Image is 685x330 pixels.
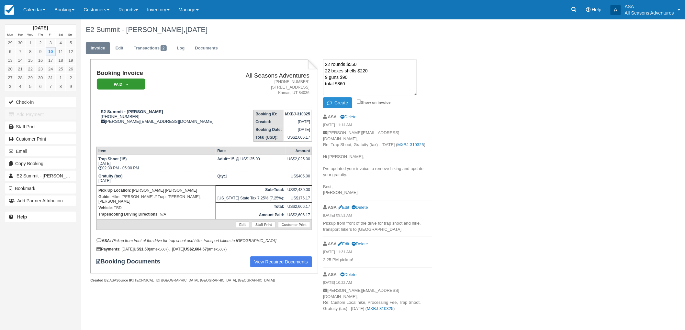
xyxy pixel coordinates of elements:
button: Add Partner Attribution [5,196,76,206]
a: Paid [96,78,143,90]
a: MXBJ-310325 [367,306,393,311]
h2: All Seasons Adventures [235,72,309,79]
span: Help [592,7,601,12]
a: Staff Print [252,221,275,228]
a: 8 [25,47,35,56]
div: ASA [TECHNICAL_ID] ([GEOGRAPHIC_DATA], [GEOGRAPHIC_DATA], [GEOGRAPHIC_DATA]) [90,278,318,283]
th: Rate [216,147,286,155]
a: E2 Summit - [PERSON_NAME] and [PERSON_NAME] [5,171,76,181]
strong: Trap Shoot (15) [98,157,127,161]
a: 14 [15,56,25,65]
i: Help [586,7,590,12]
strong: Guide [98,195,109,199]
button: Check-in [5,97,76,107]
a: 1 [56,73,66,82]
p: [PERSON_NAME][EMAIL_ADDRESS][DOMAIN_NAME], Re: Custom Local hike, Processing Fee, Trap Shoot, Gra... [323,288,432,330]
button: Email [5,146,76,156]
em: [DATE] 10:22 AM [323,280,432,287]
div: US$405.00 [287,174,310,184]
button: Copy Booking [5,158,76,169]
p: [PERSON_NAME][EMAIL_ADDRESS][DOMAIN_NAME], Re: Trap Shoot, Gratuity (tax) - [DATE] ( ) Hi [PERSON... [323,130,432,196]
a: 25 [56,65,66,73]
small: 5007 [218,247,225,251]
a: Edit [338,205,349,210]
th: Mon [5,31,15,38]
p: 2:25 PM pickup! [323,257,432,263]
th: Booking ID: [254,110,284,118]
th: Sat [56,31,66,38]
strong: ASA [328,205,337,210]
strong: Source IP: [116,278,133,282]
a: 31 [46,73,56,82]
a: Help [5,212,76,222]
a: 4 [15,82,25,91]
a: 23 [35,65,45,73]
a: 7 [15,47,25,56]
a: Customer Print [278,221,310,228]
em: [DATE] 09:51 AM [323,213,432,220]
a: Delete [340,114,356,119]
th: Tue [15,31,25,38]
td: 1 [216,172,286,186]
a: 17 [46,56,56,65]
div: [PHONE_NUMBER] [PERSON_NAME][EMAIL_ADDRESS][DOMAIN_NAME] [96,109,232,124]
a: 6 [5,47,15,56]
a: Delete [352,205,368,210]
th: Item [96,147,216,155]
button: Create [323,97,352,108]
th: Thu [35,31,45,38]
a: Delete [352,241,368,246]
a: 30 [35,73,45,82]
th: Amount Paid: [216,211,286,219]
span: [DATE] [185,26,208,34]
strong: Vehicle [98,206,112,210]
a: 4 [56,38,66,47]
th: Amount [286,147,312,155]
strong: Pick Up Location [98,188,130,193]
p: All Seasons Adventures [625,10,674,16]
input: Show on invoice [357,100,361,104]
a: View Required Documents [250,256,312,267]
a: Edit [111,42,128,55]
a: 8 [56,82,66,91]
a: 16 [35,56,45,65]
strong: US$2,604.67 [184,247,207,251]
a: 12 [66,47,76,56]
address: [PHONE_NUMBER] [STREET_ADDRESS] Kamas, UT 84036 [235,79,309,96]
a: MXBJ-310325 [398,142,424,147]
p: : N/A [98,211,214,218]
a: 2 [35,38,45,47]
a: 28 [15,73,25,82]
strong: Qty [217,174,225,178]
strong: Payments [96,247,119,251]
a: 22 [25,65,35,73]
em: [DATE] 11:31 AM [323,249,432,256]
td: [DATE] [284,126,312,133]
p: Pickup from front of the drive for trap shoot and hike. transport hikers to [GEOGRAPHIC_DATA] [323,220,432,232]
th: Created: [254,118,284,126]
strong: Trapshooting Driving Directions [98,212,158,217]
strong: Adult* [217,157,230,161]
a: 29 [25,73,35,82]
small: 5007 [160,247,167,251]
button: Bookmark [5,183,76,194]
th: Wed [25,31,35,38]
span: 2 [161,45,167,51]
th: Sub-Total: [216,186,286,194]
a: 10 [46,47,56,56]
a: 2 [66,73,76,82]
a: 18 [56,56,66,65]
em: Pickup from front of the drive for trap shoot and hike. transport hikers to [GEOGRAPHIC_DATA] [112,239,276,243]
p: : [PERSON_NAME] [PERSON_NAME] [98,187,214,194]
td: [DATE] 02:30 PM - 05:00 PM [96,155,216,172]
a: 29 [5,38,15,47]
td: [DATE] [284,118,312,126]
strong: Gratuity (tax) [98,174,123,178]
em: [DATE] 11:14 AM [323,122,432,129]
a: 15 [25,56,35,65]
strong: [DATE] [33,25,48,30]
strong: ASA [328,272,337,277]
a: 27 [5,73,15,82]
a: Staff Print [5,122,76,132]
a: Log [172,42,190,55]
